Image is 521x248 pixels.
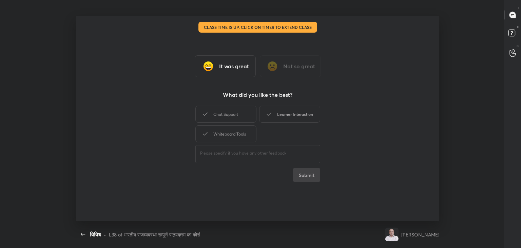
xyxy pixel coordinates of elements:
img: 10454e960db341398da5bb4c79ecce7c.png [385,228,399,241]
div: • [104,231,106,238]
h3: What did you like the best? [223,91,292,99]
div: Learner Interaction [259,106,320,123]
div: [PERSON_NAME] [401,231,439,238]
img: frowning_face_cmp.gif [266,59,279,73]
img: grinning_face_with_smiling_eyes_cmp.gif [201,59,215,73]
h3: Not so great [283,62,315,70]
div: Whiteboard Tools [195,125,256,142]
div: विविध [90,230,101,238]
p: T [517,5,519,11]
div: L38 of भारतीय राजव्यवस्था सम्पूर्ण पाठ्यक्रम का कोर्स [109,231,200,238]
h3: It was great [219,62,249,70]
div: Chat Support [195,106,256,123]
p: D [517,24,519,30]
p: G [517,43,519,49]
